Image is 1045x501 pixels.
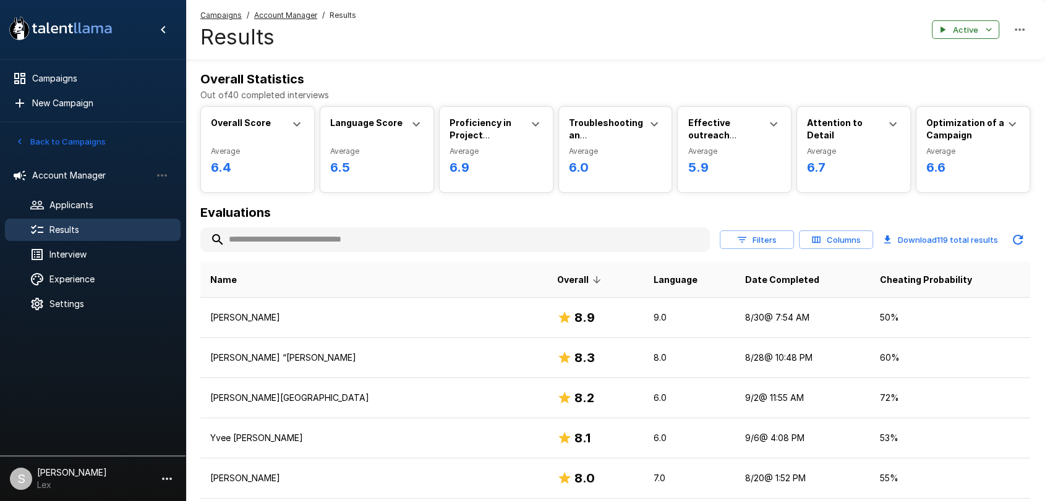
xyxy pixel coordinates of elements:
button: Active [932,20,999,40]
span: Average [807,145,900,158]
h6: 6.4 [211,158,304,177]
span: Average [211,145,304,158]
span: Date Completed [745,272,819,287]
p: Out of 40 completed interviews [200,89,1030,101]
td: 8/28 @ 10:48 PM [735,338,870,378]
p: [PERSON_NAME][GEOGRAPHIC_DATA] [210,392,537,404]
p: Yvee [PERSON_NAME] [210,432,537,444]
b: Attention to Detail [807,117,863,140]
h6: 8.2 [574,388,594,408]
h6: 8.9 [574,308,595,327]
u: Account Manager [254,11,317,20]
b: Language Score [330,117,403,128]
span: / [247,9,249,22]
b: Troubleshooting an Underperforming Campaign [569,117,646,165]
button: Updated Today - 5:42 PM [1005,227,1030,252]
p: 7.0 [654,472,725,484]
span: Overall [557,272,605,287]
b: Optimization of a Campaign [926,117,1004,140]
b: Evaluations [200,205,271,220]
p: 72 % [879,392,1020,404]
b: Effective outreach messaging [688,117,738,153]
h6: 8.3 [574,348,595,368]
td: 8/20 @ 1:52 PM [735,458,870,499]
p: [PERSON_NAME] “[PERSON_NAME] [210,352,537,364]
b: Overall Statistics [200,72,304,86]
h6: 8.1 [574,428,591,448]
p: 55 % [879,472,1020,484]
span: Average [926,145,1020,158]
p: 50 % [879,311,1020,324]
h6: 6.9 [450,158,543,177]
span: Average [330,145,424,158]
span: Average [569,145,662,158]
p: [PERSON_NAME] [210,472,537,484]
span: Cheating Probability [879,272,971,287]
b: Proficiency in Project Management Tools and CRM [450,117,516,165]
b: Overall Score [211,117,271,128]
td: 9/2 @ 11:55 AM [735,378,870,418]
p: 53 % [879,432,1020,444]
h6: 8.0 [574,468,595,488]
span: Average [688,145,781,158]
p: 9.0 [654,311,725,324]
p: 6.0 [654,392,725,404]
button: Download119 total results [878,227,1003,252]
p: 6.0 [654,432,725,444]
h6: 6.0 [569,158,662,177]
p: [PERSON_NAME] [210,311,537,324]
td: 9/6 @ 4:08 PM [735,418,870,458]
p: 8.0 [654,352,725,364]
h6: 6.7 [807,158,900,177]
span: / [322,9,325,22]
h6: 5.9 [688,158,781,177]
u: Campaigns [200,11,242,20]
button: Filters [720,230,794,250]
button: Columns [799,230,873,250]
h4: Results [200,24,356,50]
span: Average [450,145,543,158]
td: 8/30 @ 7:54 AM [735,298,870,338]
p: 60 % [879,352,1020,364]
h6: 6.6 [926,158,1020,177]
span: Results [330,9,356,22]
span: Name [210,272,237,287]
span: Language [654,272,697,287]
h6: 6.5 [330,158,424,177]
